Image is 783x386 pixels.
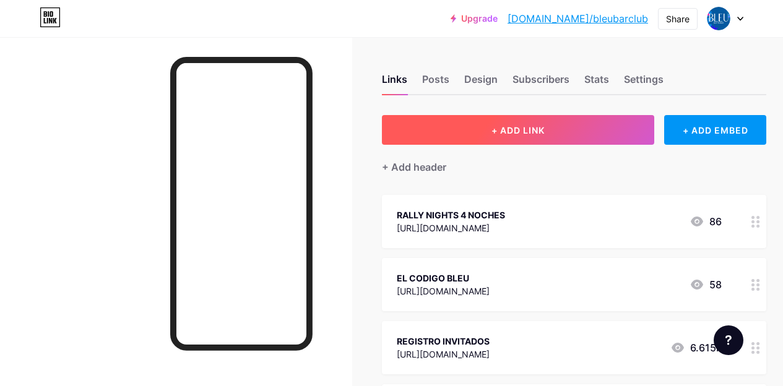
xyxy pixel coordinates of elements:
button: + ADD LINK [382,115,654,145]
div: Settings [624,72,664,94]
div: EL CODIGO BLEU [397,272,490,285]
div: 6.615k [670,340,722,355]
div: RALLY NIGHTS 4 NOCHES [397,208,505,221]
span: + ADD LINK [491,125,545,135]
div: Design [464,72,498,94]
div: Stats [584,72,609,94]
div: [URL][DOMAIN_NAME] [397,285,490,298]
div: + ADD EMBED [664,115,766,145]
div: + Add header [382,160,446,174]
div: [URL][DOMAIN_NAME] [397,221,505,234]
div: 58 [690,277,722,292]
img: Bleu bar club [707,7,730,30]
div: Share [666,12,690,25]
div: Posts [422,72,449,94]
div: [URL][DOMAIN_NAME] [397,348,490,361]
a: Upgrade [451,14,498,24]
div: REGISTRO INVITADOS [397,335,490,348]
div: Subscribers [513,72,569,94]
div: 86 [690,214,722,229]
div: Links [382,72,407,94]
a: [DOMAIN_NAME]/bleubarclub [508,11,648,26]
